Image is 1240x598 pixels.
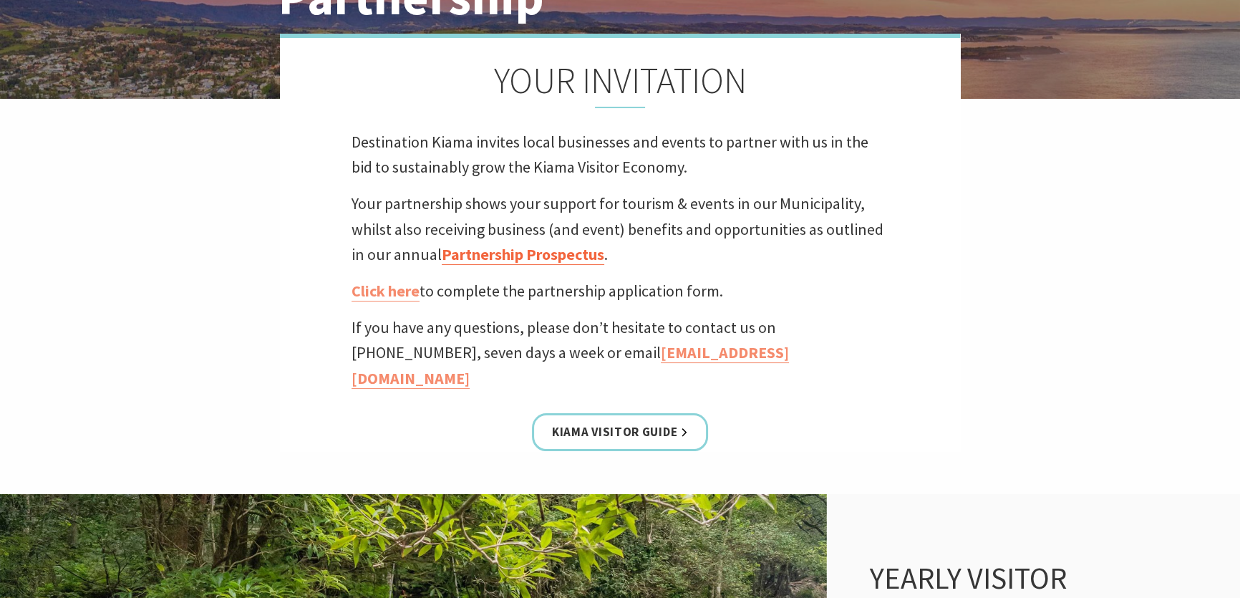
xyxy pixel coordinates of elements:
a: [EMAIL_ADDRESS][DOMAIN_NAME] [352,342,789,388]
p: Your partnership shows your support for tourism & events in our Municipality, whilst also receivi... [352,191,888,267]
a: Click here [352,281,420,302]
p: Destination Kiama invites local businesses and events to partner with us in the bid to sustainabl... [352,130,888,180]
a: Partnership Prospectus [442,244,604,265]
p: to complete the partnership application form. [352,279,888,304]
a: Kiama Visitor Guide [532,413,708,451]
h2: YOUR INVITATION [352,59,888,108]
p: If you have any questions, please don’t hesitate to contact us on [PHONE_NUMBER], seven days a we... [352,315,888,391]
